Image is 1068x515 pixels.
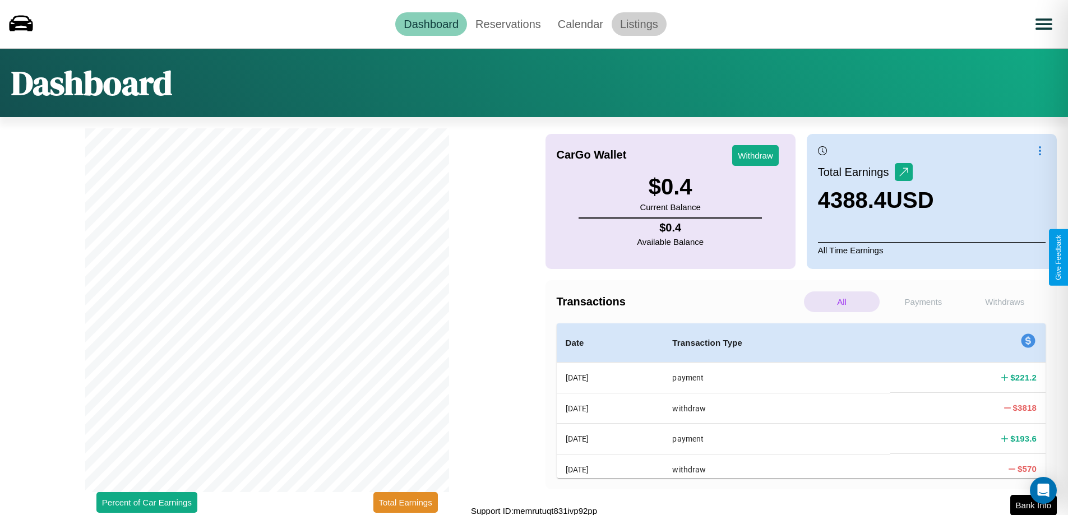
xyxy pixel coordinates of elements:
[557,454,664,484] th: [DATE]
[1028,8,1060,40] button: Open menu
[1030,477,1057,504] div: Open Intercom Messenger
[467,12,549,36] a: Reservations
[967,291,1043,312] p: Withdraws
[663,393,890,423] th: withdraw
[557,295,801,308] h4: Transactions
[557,363,664,393] th: [DATE]
[96,492,197,513] button: Percent of Car Earnings
[732,145,779,166] button: Withdraw
[373,492,438,513] button: Total Earnings
[1013,402,1037,414] h4: $ 3818
[1010,433,1037,444] h4: $ 193.6
[549,12,612,36] a: Calendar
[1055,235,1062,280] div: Give Feedback
[11,60,172,106] h1: Dashboard
[885,291,961,312] p: Payments
[663,454,890,484] th: withdraw
[640,174,700,199] h3: $ 0.4
[640,199,700,215] p: Current Balance
[557,424,664,454] th: [DATE]
[1010,372,1037,383] h4: $ 221.2
[818,162,895,182] p: Total Earnings
[395,12,467,36] a: Dashboard
[557,149,627,161] h4: CarGo Wallet
[804,291,880,312] p: All
[663,363,890,393] th: payment
[566,336,655,350] h4: Date
[637,221,704,234] h4: $ 0.4
[637,234,704,249] p: Available Balance
[612,12,667,36] a: Listings
[663,424,890,454] th: payment
[818,188,934,213] h3: 4388.4 USD
[557,393,664,423] th: [DATE]
[672,336,881,350] h4: Transaction Type
[818,242,1046,258] p: All Time Earnings
[1018,463,1037,475] h4: $ 570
